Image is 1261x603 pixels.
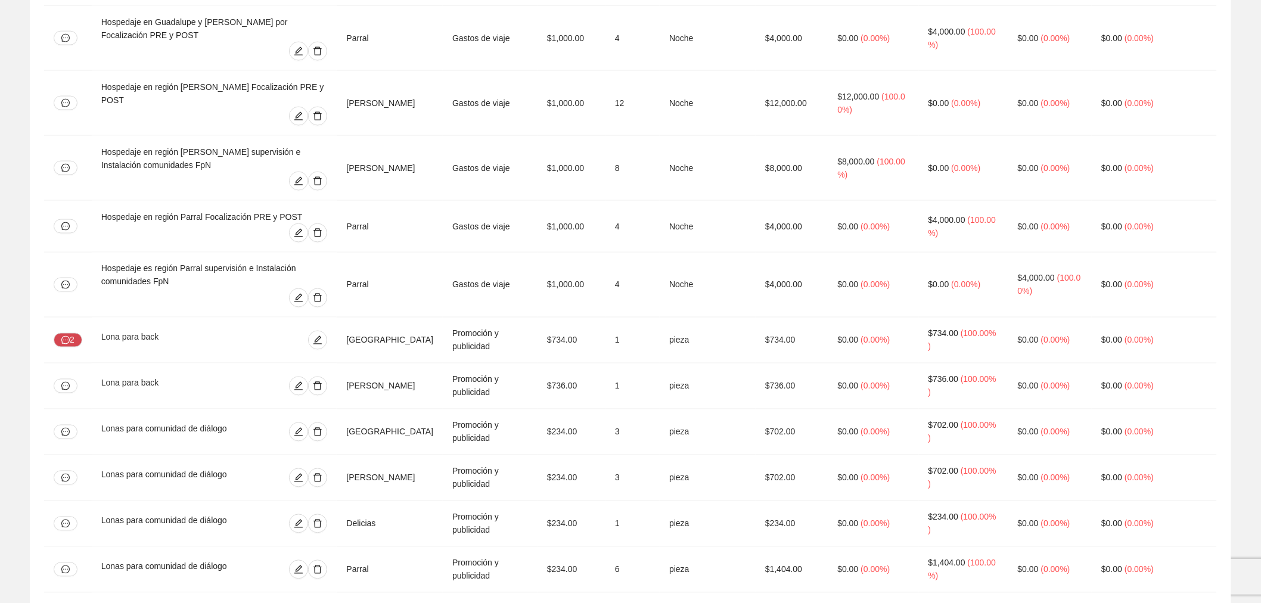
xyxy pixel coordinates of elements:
span: $0.00 [928,163,949,173]
button: message [54,161,77,175]
span: $734.00 [928,329,959,338]
span: ( 0.00% ) [1041,335,1070,345]
td: $234.00 [756,501,828,547]
button: delete [308,514,327,533]
td: Promoción y publicidad [443,501,538,547]
span: message [61,34,70,42]
td: $734.00 [538,318,605,363]
span: message [61,565,70,574]
div: Lonas para comunidad de diálogo [101,560,258,579]
td: $1,000.00 [538,253,605,318]
span: ( 0.00% ) [1125,335,1154,345]
button: edit [289,377,308,396]
button: message [54,31,77,45]
button: edit [289,288,308,307]
button: delete [308,560,327,579]
td: $736.00 [756,363,828,409]
span: ( 0.00% ) [1125,280,1154,290]
span: $0.00 [1018,98,1039,108]
div: Lona para back [101,331,234,350]
span: ( 0.00% ) [952,163,981,173]
span: edit [290,473,308,483]
td: Gastos de viaje [443,6,538,71]
td: pieza [660,455,756,501]
td: Gastos de viaje [443,71,538,136]
span: message [61,281,70,289]
button: edit [289,223,308,243]
td: Promoción y publicidad [443,318,538,363]
button: edit [289,514,308,533]
span: $0.00 [1101,519,1122,529]
span: ( 0.00% ) [1125,565,1154,574]
span: delete [309,519,327,529]
span: edit [290,111,308,121]
button: edit [289,468,308,487]
button: message [54,517,77,531]
span: ( 0.00% ) [1041,98,1070,108]
span: delete [309,46,327,56]
td: [PERSON_NAME] [337,363,443,409]
span: ( 0.00% ) [1125,381,1154,391]
span: ( 0.00% ) [1041,519,1070,529]
button: delete [308,42,327,61]
span: $0.00 [1018,565,1039,574]
td: Noche [660,71,756,136]
span: delete [309,427,327,437]
td: 4 [605,253,660,318]
span: $0.00 [1018,519,1039,529]
td: 3 [605,455,660,501]
span: ( 100.00% ) [928,375,996,397]
td: Noche [660,6,756,71]
span: $0.00 [838,33,859,43]
td: $702.00 [756,455,828,501]
span: ( 0.00% ) [1125,222,1154,231]
span: ( 0.00% ) [1041,427,1070,437]
span: delete [309,293,327,303]
span: ( 0.00% ) [861,381,890,391]
span: ( 100.00% ) [928,467,996,489]
span: $0.00 [1101,163,1122,173]
div: Hospedaje en región [PERSON_NAME] Focalización PRE y POST [101,80,328,107]
span: ( 100.00% ) [928,329,996,352]
button: message [54,471,77,485]
button: edit [289,107,308,126]
span: ( 0.00% ) [1041,163,1070,173]
button: delete [308,468,327,487]
span: $4,000.00 [928,215,965,225]
span: ( 0.00% ) [1041,222,1070,231]
button: delete [308,223,327,243]
span: edit [290,46,308,56]
button: edit [289,42,308,61]
td: $1,404.00 [756,547,828,593]
td: 1 [605,363,660,409]
div: Hospedaje en Guadalupe y [PERSON_NAME] por Focalización PRE y POST [101,15,328,42]
span: $0.00 [1018,427,1039,437]
span: $0.00 [1018,33,1039,43]
div: Hospedaje en región Parral Focalización PRE y POST [101,210,328,223]
td: Gastos de viaje [443,136,538,201]
td: Delicias [337,501,443,547]
td: pieza [660,363,756,409]
td: $1,000.00 [538,6,605,71]
span: $0.00 [1018,163,1039,173]
td: $734.00 [756,318,828,363]
button: delete [308,422,327,442]
td: pieza [660,409,756,455]
span: delete [309,473,327,483]
span: $0.00 [1101,427,1122,437]
span: $736.00 [928,375,959,384]
span: ( 0.00% ) [861,280,890,290]
td: 8 [605,136,660,201]
button: message [54,379,77,393]
td: [GEOGRAPHIC_DATA] [337,409,443,455]
button: edit [289,560,308,579]
span: ( 0.00% ) [952,98,981,108]
td: Noche [660,253,756,318]
button: delete [308,172,327,191]
button: edit [289,422,308,442]
button: message [54,96,77,110]
button: message [54,562,77,577]
td: $1,000.00 [538,201,605,253]
span: $0.00 [1101,565,1122,574]
td: [PERSON_NAME] [337,455,443,501]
